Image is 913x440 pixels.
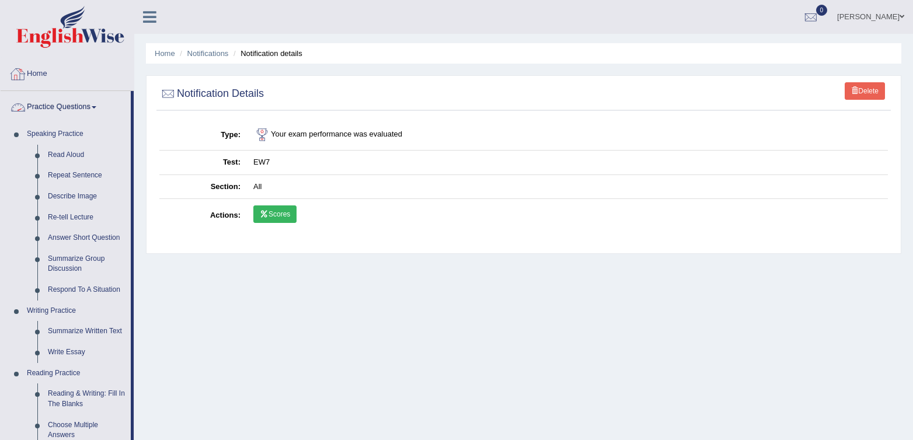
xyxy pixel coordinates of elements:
[22,124,131,145] a: Speaking Practice
[247,120,888,151] td: Your exam performance was evaluated
[159,85,264,103] h2: Notification Details
[43,249,131,280] a: Summarize Group Discussion
[159,120,247,151] th: Type
[155,49,175,58] a: Home
[1,58,134,87] a: Home
[43,207,131,228] a: Re-tell Lecture
[1,91,131,120] a: Practice Questions
[187,49,229,58] a: Notifications
[22,363,131,384] a: Reading Practice
[43,165,131,186] a: Repeat Sentence
[247,151,888,175] td: EW7
[231,48,302,59] li: Notification details
[43,228,131,249] a: Answer Short Question
[253,205,297,223] a: Scores
[43,186,131,207] a: Describe Image
[43,383,131,414] a: Reading & Writing: Fill In The Blanks
[43,280,131,301] a: Respond To A Situation
[43,321,131,342] a: Summarize Written Text
[43,342,131,363] a: Write Essay
[159,174,247,199] th: Section
[247,174,888,199] td: All
[159,151,247,175] th: Test
[159,199,247,233] th: Actions
[845,82,885,100] a: Delete
[22,301,131,322] a: Writing Practice
[43,145,131,166] a: Read Aloud
[816,5,828,16] span: 0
